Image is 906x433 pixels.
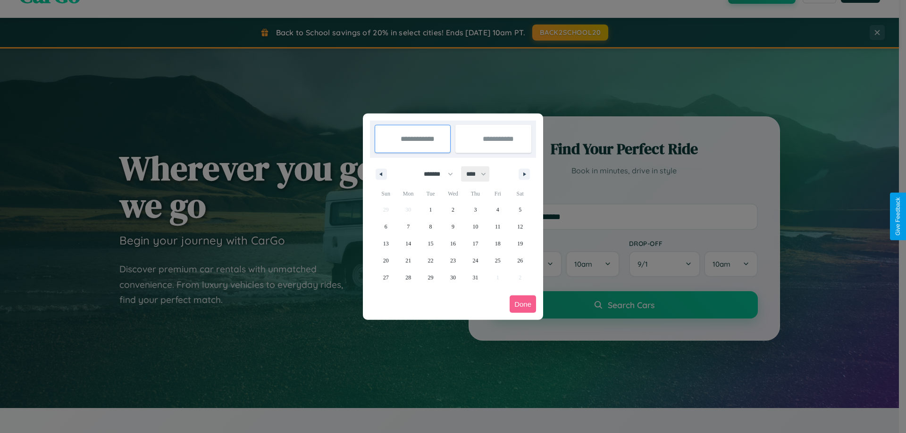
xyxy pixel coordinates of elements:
[428,269,434,286] span: 29
[419,252,442,269] button: 22
[397,235,419,252] button: 14
[464,235,487,252] button: 17
[509,252,531,269] button: 26
[487,201,509,218] button: 4
[428,252,434,269] span: 22
[487,235,509,252] button: 18
[464,201,487,218] button: 3
[397,269,419,286] button: 28
[519,201,521,218] span: 5
[407,218,410,235] span: 7
[428,235,434,252] span: 15
[442,186,464,201] span: Wed
[419,218,442,235] button: 8
[464,218,487,235] button: 10
[397,186,419,201] span: Mon
[442,269,464,286] button: 30
[419,186,442,201] span: Tue
[509,186,531,201] span: Sat
[450,252,456,269] span: 23
[509,201,531,218] button: 5
[517,235,523,252] span: 19
[383,252,389,269] span: 20
[472,252,478,269] span: 24
[419,269,442,286] button: 29
[472,218,478,235] span: 10
[405,252,411,269] span: 21
[496,201,499,218] span: 4
[442,252,464,269] button: 23
[895,197,901,236] div: Give Feedback
[517,218,523,235] span: 12
[429,218,432,235] span: 8
[385,218,387,235] span: 6
[464,252,487,269] button: 24
[450,235,456,252] span: 16
[472,269,478,286] span: 31
[397,218,419,235] button: 7
[442,235,464,252] button: 16
[509,218,531,235] button: 12
[397,252,419,269] button: 21
[429,201,432,218] span: 1
[375,252,397,269] button: 20
[419,235,442,252] button: 15
[452,201,454,218] span: 2
[464,186,487,201] span: Thu
[405,235,411,252] span: 14
[383,235,389,252] span: 13
[383,269,389,286] span: 27
[474,201,477,218] span: 3
[442,218,464,235] button: 9
[495,218,501,235] span: 11
[509,235,531,252] button: 19
[464,269,487,286] button: 31
[517,252,523,269] span: 26
[472,235,478,252] span: 17
[495,235,501,252] span: 18
[487,218,509,235] button: 11
[375,218,397,235] button: 6
[450,269,456,286] span: 30
[419,201,442,218] button: 1
[442,201,464,218] button: 2
[495,252,501,269] span: 25
[510,295,536,313] button: Done
[375,186,397,201] span: Sun
[452,218,454,235] span: 9
[375,269,397,286] button: 27
[487,252,509,269] button: 25
[405,269,411,286] span: 28
[487,186,509,201] span: Fri
[375,235,397,252] button: 13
